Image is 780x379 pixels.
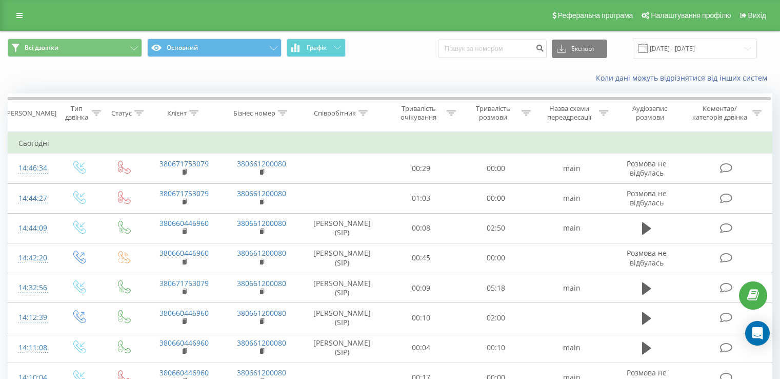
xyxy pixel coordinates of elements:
[307,44,327,51] span: Графік
[159,368,209,377] a: 380660446960
[18,338,46,358] div: 14:11:08
[159,338,209,348] a: 380660446960
[18,218,46,238] div: 14:44:09
[8,133,772,154] td: Сьогодні
[651,11,731,20] span: Налаштування профілю
[384,333,458,363] td: 00:04
[543,104,596,122] div: Назва схеми переадресації
[558,11,633,20] span: Реферальна програма
[533,213,610,243] td: main
[25,44,58,52] span: Всі дзвінки
[748,11,766,20] span: Вихід
[458,273,533,303] td: 05:18
[18,248,46,268] div: 14:42:20
[159,159,209,168] a: 380671753079
[237,248,286,258] a: 380661200080
[237,278,286,288] a: 380661200080
[627,159,667,178] span: Розмова не відбулась
[458,303,533,333] td: 02:00
[552,40,607,58] button: Експорт
[159,308,209,318] a: 380660446960
[301,303,384,333] td: [PERSON_NAME] (SIP)
[237,308,286,318] a: 380661200080
[393,104,445,122] div: Тривалість очікування
[458,333,533,363] td: 00:10
[237,159,286,168] a: 380661200080
[159,278,209,288] a: 380671753079
[237,188,286,198] a: 380661200080
[18,308,46,328] div: 14:12:39
[384,273,458,303] td: 00:09
[627,188,667,207] span: Розмова не відбулась
[620,104,680,122] div: Аудіозапис розмови
[458,154,533,183] td: 00:00
[8,39,142,57] button: Всі дзвінки
[314,109,356,118] div: Співробітник
[384,243,458,273] td: 00:45
[301,333,384,363] td: [PERSON_NAME] (SIP)
[301,213,384,243] td: [PERSON_NAME] (SIP)
[438,40,547,58] input: Пошук за номером
[533,183,610,213] td: main
[233,109,275,118] div: Бізнес номер
[533,273,610,303] td: main
[533,333,610,363] td: main
[237,338,286,348] a: 380661200080
[384,183,458,213] td: 01:03
[468,104,519,122] div: Тривалість розмови
[384,213,458,243] td: 00:08
[18,158,46,178] div: 14:46:34
[237,368,286,377] a: 380661200080
[111,109,132,118] div: Статус
[745,321,770,346] div: Open Intercom Messenger
[5,109,56,118] div: [PERSON_NAME]
[167,109,187,118] div: Клієнт
[384,154,458,183] td: 00:29
[384,303,458,333] td: 00:10
[458,213,533,243] td: 02:50
[301,273,384,303] td: [PERSON_NAME] (SIP)
[65,104,89,122] div: Тип дзвінка
[159,248,209,258] a: 380660446960
[690,104,750,122] div: Коментар/категорія дзвінка
[159,188,209,198] a: 380671753079
[147,39,282,57] button: Основний
[18,278,46,298] div: 14:32:56
[627,248,667,267] span: Розмова не відбулась
[458,183,533,213] td: 00:00
[287,39,346,57] button: Графік
[301,243,384,273] td: [PERSON_NAME] (SIP)
[18,188,46,209] div: 14:44:27
[533,154,610,183] td: main
[596,73,772,83] a: Коли дані можуть відрізнятися вiд інших систем
[237,218,286,228] a: 380661200080
[159,218,209,228] a: 380660446960
[458,243,533,273] td: 00:00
